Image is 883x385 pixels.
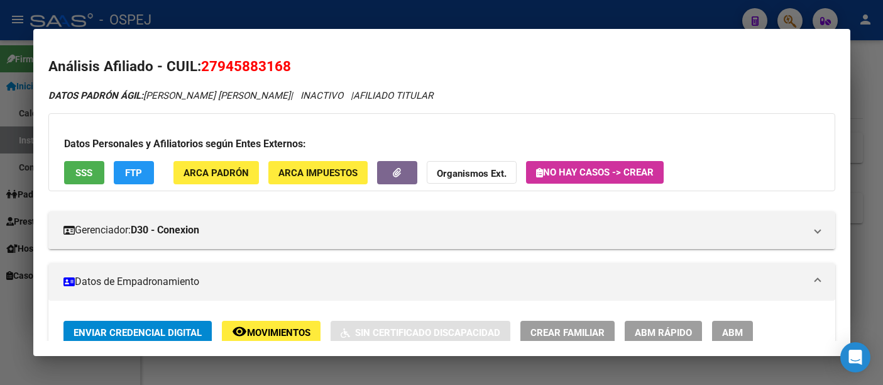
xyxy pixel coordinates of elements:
[625,321,702,344] button: ABM Rápido
[526,161,664,184] button: No hay casos -> Crear
[427,161,517,184] button: Organismos Ext.
[74,327,202,338] span: Enviar Credencial Digital
[536,167,654,178] span: No hay casos -> Crear
[520,321,615,344] button: Crear Familiar
[201,58,291,74] span: 27945883168
[48,56,835,77] h2: Análisis Afiliado - CUIL:
[184,167,249,179] span: ARCA Padrón
[48,211,835,249] mat-expansion-panel-header: Gerenciador:D30 - Conexion
[63,274,805,289] mat-panel-title: Datos de Empadronamiento
[63,321,212,344] button: Enviar Credencial Digital
[722,327,743,338] span: ABM
[48,263,835,301] mat-expansion-panel-header: Datos de Empadronamiento
[355,327,500,338] span: Sin Certificado Discapacidad
[331,321,510,344] button: Sin Certificado Discapacidad
[114,161,154,184] button: FTP
[63,223,805,238] mat-panel-title: Gerenciador:
[64,161,104,184] button: SSS
[712,321,753,344] button: ABM
[75,167,92,179] span: SSS
[125,167,142,179] span: FTP
[232,324,247,339] mat-icon: remove_red_eye
[131,223,199,238] strong: D30 - Conexion
[222,321,321,344] button: Movimientos
[64,137,820,152] h3: Datos Personales y Afiliatorios según Entes Externos:
[48,90,433,101] i: | INACTIVO |
[268,161,368,184] button: ARCA Impuestos
[173,161,259,184] button: ARCA Padrón
[635,327,692,338] span: ABM Rápido
[353,90,433,101] span: AFILIADO TITULAR
[437,168,507,179] strong: Organismos Ext.
[278,167,358,179] span: ARCA Impuestos
[247,327,310,338] span: Movimientos
[840,342,870,372] div: Open Intercom Messenger
[48,90,143,101] strong: DATOS PADRÓN ÁGIL:
[530,327,605,338] span: Crear Familiar
[48,90,290,101] span: [PERSON_NAME] [PERSON_NAME]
